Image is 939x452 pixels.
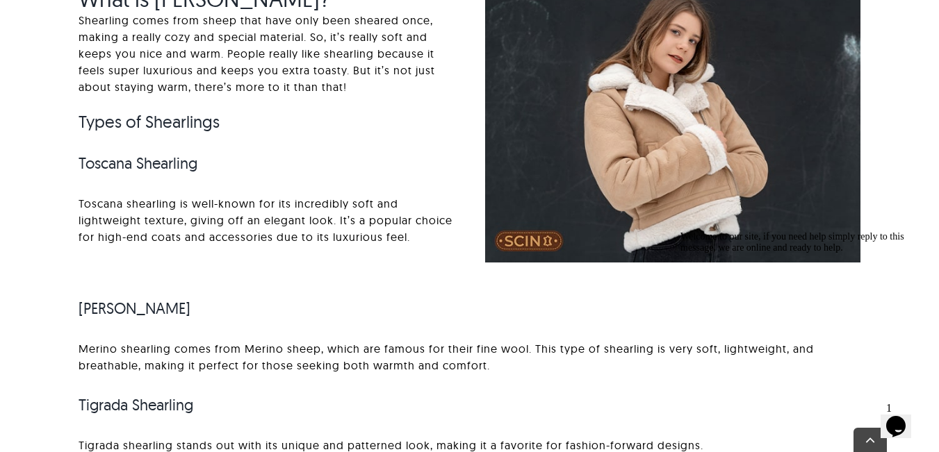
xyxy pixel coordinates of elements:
[79,195,454,245] p: Toscana shearling is well-known for its incredibly soft and lightweight texture, giving off an el...
[79,112,454,132] h3: Types of Shearlings
[6,6,229,27] span: Welcome to our site, if you need help simply reply to this message, we are online and ready to help.
[79,394,860,417] h4: Tigrada Shearling
[79,340,860,374] p: Merino shearling comes from Merino sheep, which are famous for their fine wool. This type of shea...
[6,6,256,28] div: Welcome to our site, if you need help simply reply to this message, we are online and ready to help.
[79,12,454,95] p: Shearling comes from sheep that have only been sheared once, making a really cozy and special mat...
[675,226,925,390] iframe: chat widget
[79,152,454,175] h4: Toscana Shearling
[79,297,860,320] h4: [PERSON_NAME]
[881,396,925,438] iframe: chat widget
